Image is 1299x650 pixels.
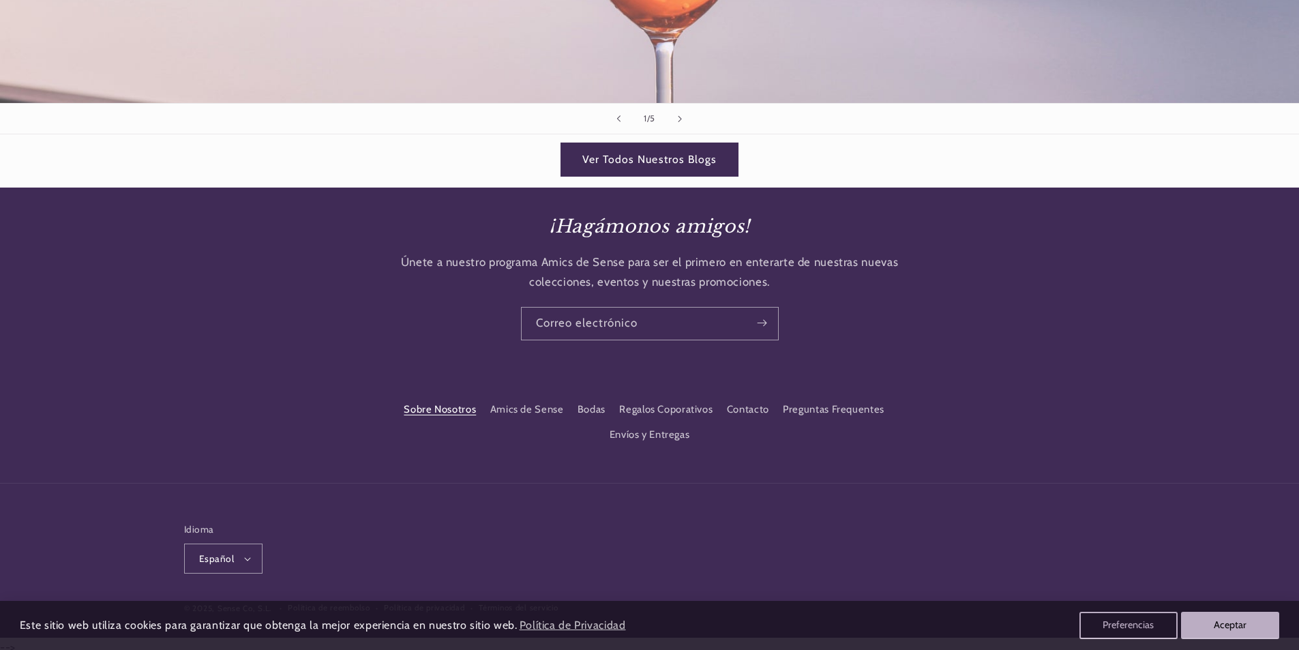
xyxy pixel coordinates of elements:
a: Regalos Coporativos [619,398,713,422]
a: Bodas [578,398,606,422]
button: Español [184,544,263,574]
span: Español [199,552,234,565]
a: Contacto [727,398,769,422]
span: 1 [644,112,647,126]
a: Envíos y Entregas [610,422,690,447]
p: Únete a nuestro programa Amics de Sense para ser el primero en enterarte de nuestras nuevas colec... [399,252,900,293]
a: Preguntas Frequentes [783,398,884,422]
span: / [647,112,651,126]
button: Preferencias [1079,612,1178,639]
a: Ver Todos Nuestros Blogs [561,143,738,176]
button: Diapositiva anterior [603,104,633,134]
button: Suscribirse [746,307,777,340]
button: Diapositiva siguiente [666,104,696,134]
em: ¡Hagámonos amigos! [549,215,750,237]
span: 5 [650,112,655,126]
a: Política de Privacidad (opens in a new tab) [517,614,627,638]
span: Este sitio web utiliza cookies para garantizar que obtenga la mejor experiencia en nuestro sitio ... [20,619,518,632]
a: Amics de Sense [490,398,564,422]
button: Aceptar [1181,612,1279,639]
h2: Idioma [184,522,263,536]
a: Sobre Nosotros [404,401,476,422]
